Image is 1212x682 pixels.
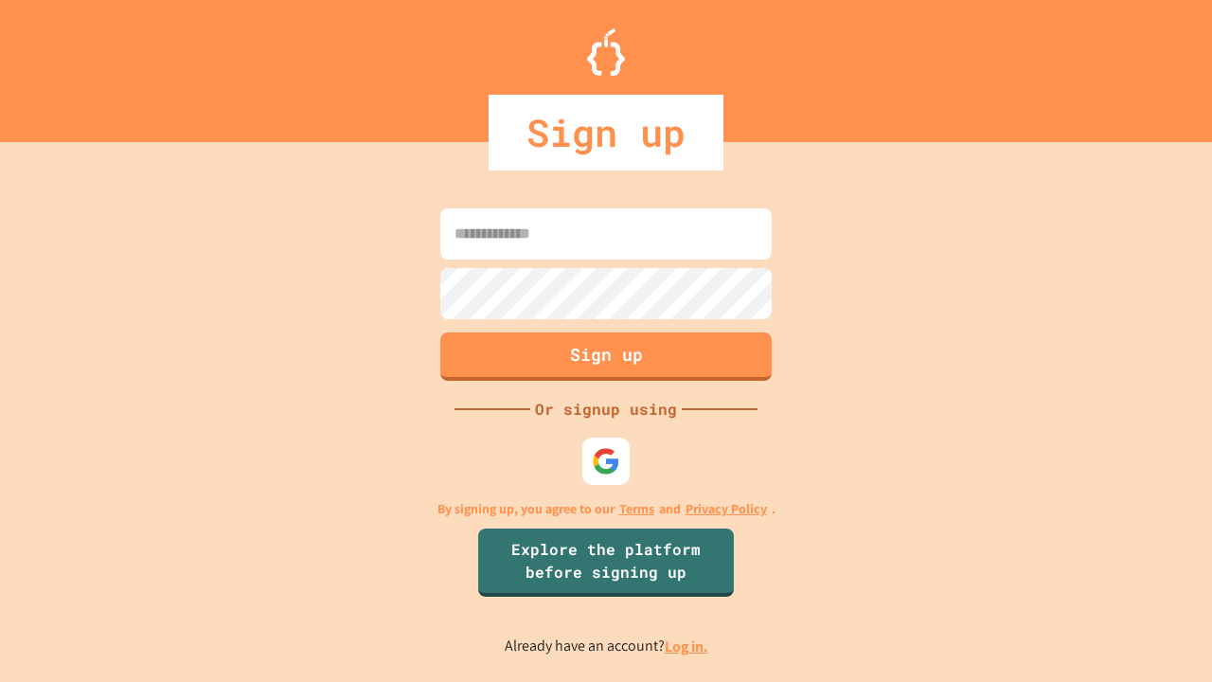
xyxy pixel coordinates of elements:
[619,499,654,519] a: Terms
[592,447,620,476] img: google-icon.svg
[437,499,775,519] p: By signing up, you agree to our and .
[530,398,682,421] div: Or signup using
[478,529,734,597] a: Explore the platform before signing up
[686,499,767,519] a: Privacy Policy
[665,637,708,656] a: Log in.
[489,95,723,170] div: Sign up
[440,332,772,381] button: Sign up
[505,635,708,658] p: Already have an account?
[587,28,625,76] img: Logo.svg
